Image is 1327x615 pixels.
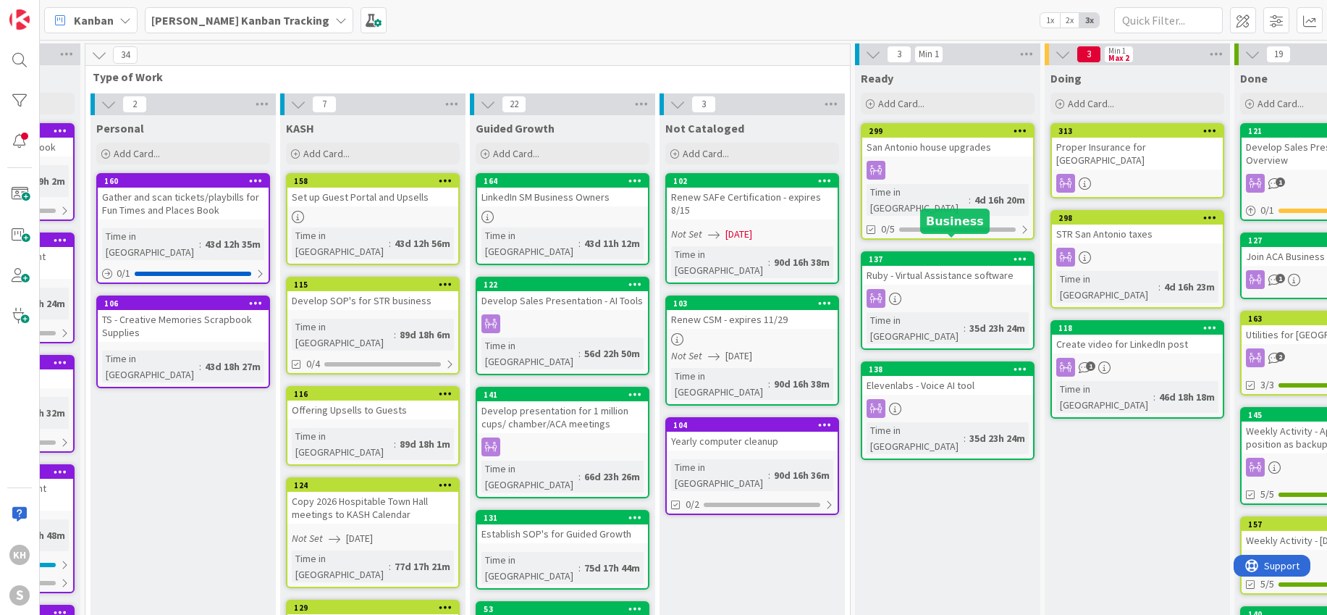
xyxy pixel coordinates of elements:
span: : [199,236,201,252]
div: 75d 17h 44m [581,560,644,576]
div: 46d 18h 18m [1155,389,1218,405]
img: Visit kanbanzone.com [9,9,30,30]
div: 141Develop presentation for 1 million cups/ chamber/ACA meetings [477,388,648,433]
div: Elevenlabs - Voice AI tool [862,376,1033,395]
div: Time in [GEOGRAPHIC_DATA] [671,459,768,491]
div: 164LinkedIn SM Business Owners [477,175,648,206]
div: 116 [294,389,458,399]
span: : [1158,279,1160,295]
div: S [9,585,30,606]
div: Gather and scan tickets/playbills for Fun Times and Places Book [98,188,269,219]
div: 137Ruby - Virtual Assistance software [862,253,1033,285]
a: 313Proper Insurance for [GEOGRAPHIC_DATA] [1050,123,1224,198]
div: San Antonio house upgrades [862,138,1033,156]
span: Support [30,2,66,20]
input: Quick Filter... [1114,7,1223,33]
div: 122 [477,278,648,291]
div: Time in [GEOGRAPHIC_DATA] [292,551,389,582]
div: 124 [294,480,458,490]
span: Ready [861,71,893,85]
span: Guided Growth [476,121,555,135]
div: Time in [GEOGRAPHIC_DATA] [481,227,578,259]
div: Develop SOP's for STR business [287,291,458,310]
div: 122 [484,280,648,290]
a: 118Create video for LinkedIn postTime in [GEOGRAPHIC_DATA]:46d 18h 18m [1050,320,1224,419]
div: Renew CSM - expires 11/29 [667,310,838,329]
div: 103 [673,298,838,309]
div: Time in [GEOGRAPHIC_DATA] [867,312,964,344]
span: 2 [122,96,147,113]
div: 129 [287,601,458,614]
span: Add Card... [303,147,350,160]
div: 158 [294,176,458,186]
span: 0 / 1 [1260,203,1274,218]
div: 158 [287,175,458,188]
div: Time in [GEOGRAPHIC_DATA] [481,552,578,584]
h5: Business [926,214,984,228]
span: : [578,235,581,251]
div: Renew SAFe Certification - expires 8/15 [667,188,838,219]
div: 124 [287,479,458,492]
div: 299 [862,125,1033,138]
div: 158Set up Guest Portal and Upsells [287,175,458,206]
div: 89d 18h 1m [396,436,454,452]
div: 138 [869,364,1033,375]
div: Copy 2026 Hospitable Town Hall meetings to KASH Calendar [287,492,458,524]
div: 35d 23h 24m [966,430,1029,446]
i: Not Set [671,227,702,240]
a: 106TS - Creative Memories Scrapbook SuppliesTime in [GEOGRAPHIC_DATA]:43d 18h 27m [96,296,270,388]
div: Time in [GEOGRAPHIC_DATA] [1056,271,1158,303]
div: 102Renew SAFe Certification - expires 8/15 [667,175,838,219]
span: 1 [1276,177,1285,187]
div: Max 2 [1108,54,1129,62]
div: Time in [GEOGRAPHIC_DATA] [867,422,964,454]
i: Not Set [671,349,702,362]
div: 131 [484,513,648,523]
span: : [389,235,391,251]
span: : [578,469,581,485]
a: 138Elevenlabs - Voice AI toolTime in [GEOGRAPHIC_DATA]:35d 23h 24m [861,361,1035,460]
div: 90d 16h 38m [770,376,833,392]
span: Doing [1050,71,1082,85]
div: 43d 18h 27m [201,359,264,375]
span: Kanban [74,12,114,29]
span: : [964,320,966,336]
div: Time in [GEOGRAPHIC_DATA] [292,319,394,351]
span: : [768,254,770,270]
a: 116Offering Upsells to GuestsTime in [GEOGRAPHIC_DATA]:89d 18h 1m [286,386,460,466]
div: Time in [GEOGRAPHIC_DATA] [1056,381,1153,413]
div: 141 [477,388,648,401]
a: 102Renew SAFe Certification - expires 8/15Not Set[DATE]Time in [GEOGRAPHIC_DATA]:90d 16h 38m [665,173,839,284]
div: 115 [287,278,458,291]
span: Add Card... [493,147,539,160]
div: 90d 16h 36m [770,467,833,483]
div: 164 [477,175,648,188]
div: 35d 23h 24m [966,320,1029,336]
div: KH [9,545,30,565]
div: 90d 16h 38m [770,254,833,270]
div: 4d 16h 23m [1160,279,1218,295]
span: : [394,436,396,452]
div: 35d 19h 2m [11,173,69,189]
div: 103 [667,297,838,310]
a: 124Copy 2026 Hospitable Town Hall meetings to KASH CalendarNot Set[DATE]Time in [GEOGRAPHIC_DATA]... [286,477,460,588]
div: Time in [GEOGRAPHIC_DATA] [671,368,768,400]
span: 1 [1086,361,1095,371]
div: 118 [1058,323,1223,333]
div: TS - Creative Memories Scrapbook Supplies [98,310,269,342]
div: 0/1 [98,264,269,283]
div: 77d 17h 21m [391,558,454,574]
div: 298STR San Antonio taxes [1052,212,1223,243]
div: 118Create video for LinkedIn post [1052,322,1223,353]
span: : [394,327,396,343]
span: [DATE] [346,531,373,546]
div: 118 [1052,322,1223,335]
span: 0/5 [881,222,895,237]
div: 164 [484,176,648,186]
span: 5/5 [1260,577,1274,592]
span: 3x [1079,13,1099,28]
div: STR San Antonio taxes [1052,225,1223,243]
span: : [964,430,966,446]
div: Time in [GEOGRAPHIC_DATA] [102,351,199,382]
div: 66d 23h 26m [581,469,644,485]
